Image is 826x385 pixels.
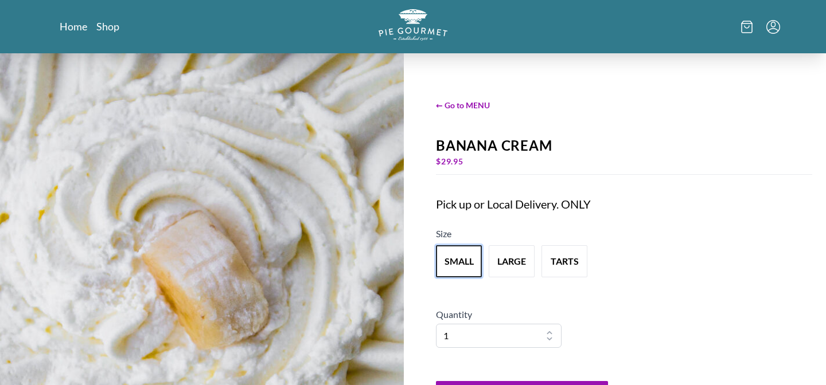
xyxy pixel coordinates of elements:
[379,9,447,44] a: Logo
[436,196,766,212] div: Pick up or Local Delivery. ONLY
[436,245,482,277] button: Variant Swatch
[96,19,119,33] a: Shop
[766,20,780,34] button: Menu
[489,245,535,277] button: Variant Swatch
[541,245,587,277] button: Variant Swatch
[436,154,812,170] div: $ 29.95
[436,228,451,239] span: Size
[436,137,812,154] div: Banana Cream
[436,99,812,111] span: ← Go to MENU
[379,9,447,41] img: logo
[436,309,472,320] span: Quantity
[60,19,87,33] a: Home
[436,324,562,348] select: Quantity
